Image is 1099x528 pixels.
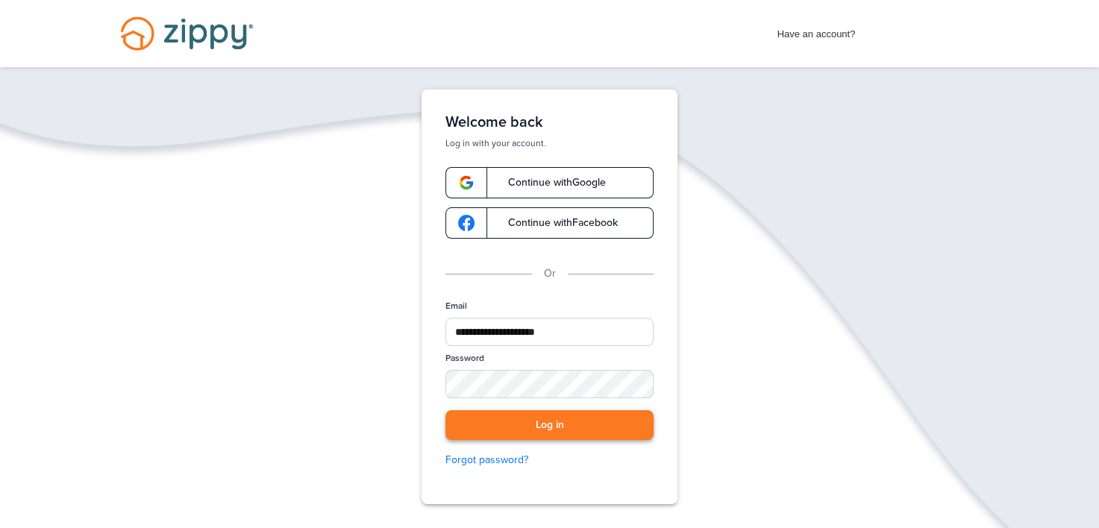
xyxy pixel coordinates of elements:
[445,410,654,441] button: Log in
[458,175,475,191] img: google-logo
[445,207,654,239] a: google-logoContinue withFacebook
[493,177,606,188] span: Continue with Google
[445,452,654,468] a: Forgot password?
[445,167,654,198] a: google-logoContinue withGoogle
[445,318,654,346] input: Email
[445,137,654,149] p: Log in with your account.
[445,370,654,398] input: Password
[458,215,475,231] img: google-logo
[445,113,654,131] h1: Welcome back
[777,19,856,43] span: Have an account?
[445,300,467,312] label: Email
[445,352,484,365] label: Password
[544,265,556,282] p: Or
[493,218,618,228] span: Continue with Facebook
